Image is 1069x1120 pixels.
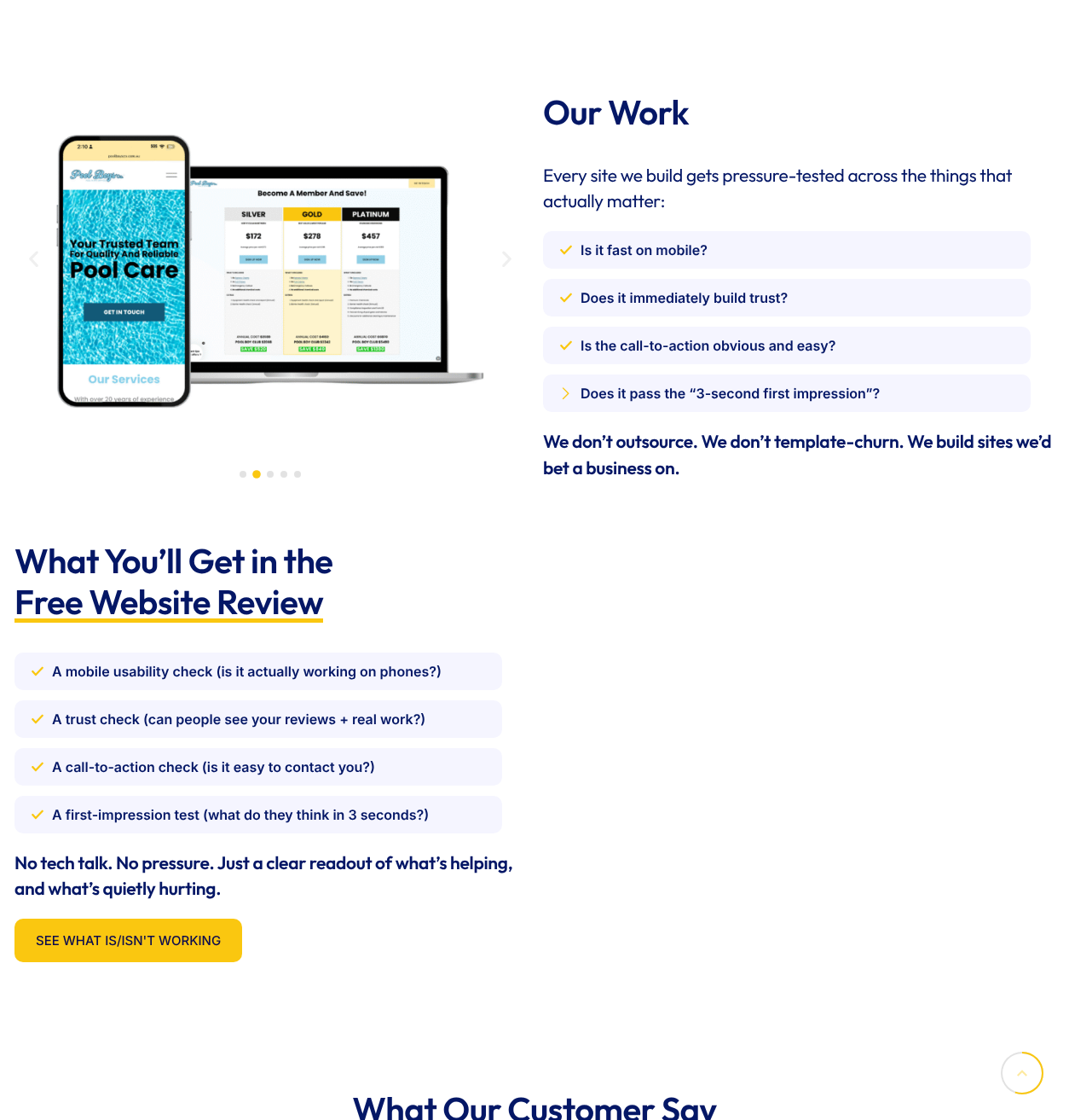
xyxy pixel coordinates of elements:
[543,92,1055,133] h2: Our Work
[581,381,880,405] span: Does it pass the “3-second first impression”?
[543,163,1055,214] h4: Every site we build gets pressure-tested across the things that actually matter:
[14,92,526,450] div: 2 / 5
[543,429,1055,480] h4: We don’t outsource. We don’t template-churn. We build sites we’d bet a business on.
[14,92,526,450] img: ServiceScale Wesites For Tradies - Client 1
[14,919,242,962] a: SEE WHAT IS/ISN'T WORKING
[36,934,221,947] span: SEE WHAT IS/ISN'T WORKING
[52,803,429,827] span: A first-impression test (what do they think in 3 seconds?)
[52,755,375,779] span: A call-to-action check (is it easy to contact you?)
[581,238,708,262] span: Is it fast on mobile?
[14,92,526,450] div: Image Carousel
[581,286,788,310] span: Does it immediately build trust?
[14,541,526,623] h2: What You’ll Get in the
[581,334,835,357] span: Is the call-to-action obvious and easy?
[23,248,44,270] div: Previous slide
[496,248,517,270] div: Next slide
[52,659,442,683] span: A mobile usability check (is it actually working on phones?)
[52,707,425,731] span: A trust check (can people see your reviews + real work?)
[14,582,323,623] span: Free Website Review
[14,850,526,902] h4: No tech talk. No pressure. Just a clear readout of what’s helping, and what’s quietly hurting.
